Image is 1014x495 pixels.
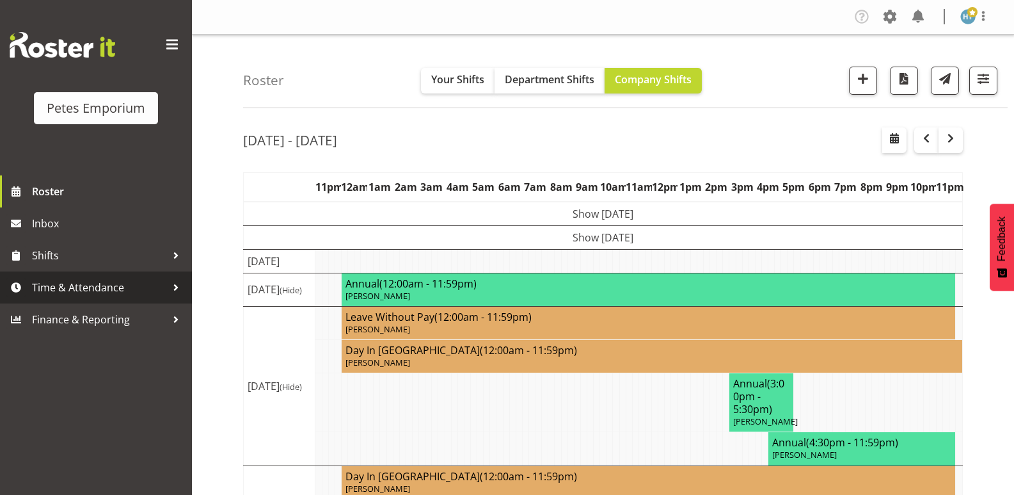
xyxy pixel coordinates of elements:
th: 4am [445,172,470,202]
th: 12am [341,172,367,202]
span: (3:00pm - 5:30pm) [733,377,784,416]
button: Company Shifts [605,68,702,93]
span: [PERSON_NAME] [345,483,410,494]
span: Roster [32,182,186,201]
span: Inbox [32,214,186,233]
h2: [DATE] - [DATE] [243,132,337,149]
td: Show [DATE] [244,225,963,249]
th: 3am [419,172,445,202]
th: 3pm [729,172,755,202]
th: 9am [574,172,599,202]
span: (12:00am - 11:59pm) [480,469,577,483]
span: (12:00am - 11:59pm) [434,310,532,324]
th: 1am [367,172,393,202]
button: Filter Shifts [969,67,997,95]
span: [PERSON_NAME] [345,357,410,368]
h4: Annual [733,377,789,416]
th: 6pm [807,172,832,202]
span: [PERSON_NAME] [733,416,798,427]
button: Department Shifts [495,68,605,93]
button: Your Shifts [421,68,495,93]
h4: Roster [243,73,284,88]
th: 9pm [885,172,910,202]
th: 12pm [652,172,677,202]
th: 11pm [936,172,962,202]
button: Send a list of all shifts for the selected filtered period to all rostered employees. [931,67,959,95]
h4: Day In [GEOGRAPHIC_DATA] [345,344,958,357]
th: 1pm [677,172,703,202]
td: Show [DATE] [244,202,963,226]
span: Company Shifts [615,72,692,86]
td: [DATE] [244,249,315,273]
span: Your Shifts [431,72,484,86]
th: 5pm [781,172,807,202]
span: Finance & Reporting [32,310,166,329]
img: helena-tomlin701.jpg [960,9,976,24]
th: 5am [471,172,496,202]
span: [PERSON_NAME] [345,290,410,302]
span: (Hide) [280,381,302,393]
th: 2pm [703,172,729,202]
span: (4:30pm - 11:59pm) [806,435,898,450]
span: (12:00am - 11:59pm) [480,343,577,357]
th: 2am [393,172,418,202]
h4: Day In [GEOGRAPHIC_DATA] [345,470,951,483]
th: 11am [626,172,651,202]
span: [PERSON_NAME] [772,449,837,460]
th: 7am [522,172,548,202]
span: (12:00am - 11:59pm) [379,277,477,291]
span: Shifts [32,246,166,265]
h4: Annual [345,277,951,290]
th: 6am [496,172,522,202]
h4: Annual [772,436,951,449]
button: Download a PDF of the roster according to the set date range. [890,67,918,95]
span: Time & Attendance [32,278,166,297]
span: Department Shifts [505,72,594,86]
th: 11pm [315,172,341,202]
button: Select a specific date within the roster. [882,127,907,153]
span: (Hide) [280,284,302,296]
th: 4pm [755,172,780,202]
th: 8am [548,172,574,202]
span: [PERSON_NAME] [345,323,410,335]
td: [DATE] [244,306,315,466]
div: Petes Emporium [47,99,145,118]
h4: Leave Without Pay [345,311,951,323]
th: 7pm [833,172,859,202]
button: Feedback - Show survey [990,204,1014,291]
th: 10pm [910,172,936,202]
button: Add a new shift [849,67,877,95]
td: [DATE] [244,273,315,306]
th: 10am [600,172,626,202]
span: Feedback [996,216,1008,261]
th: 8pm [859,172,884,202]
img: Rosterit website logo [10,32,115,58]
